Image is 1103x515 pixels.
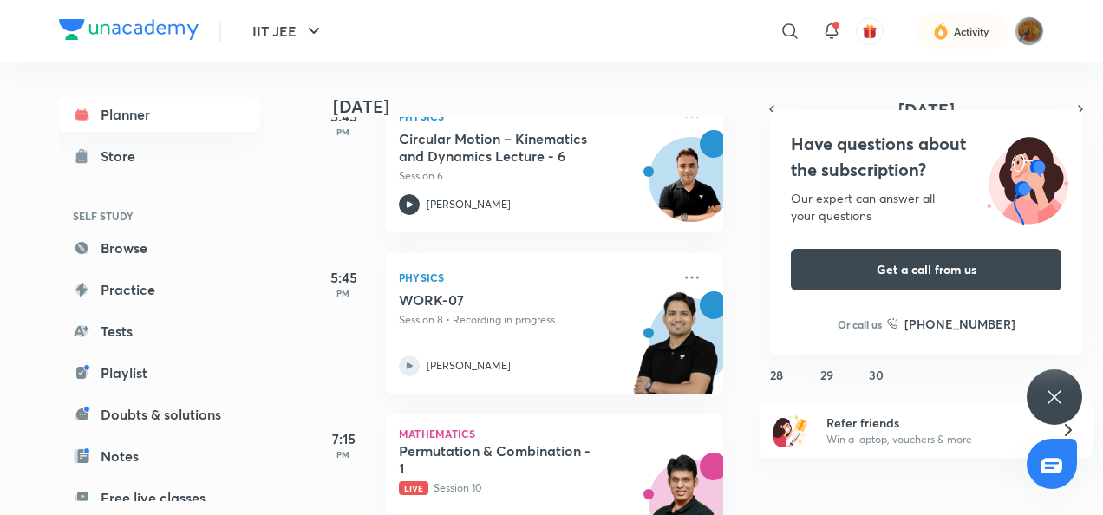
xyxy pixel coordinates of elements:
[59,231,260,265] a: Browse
[863,361,891,388] button: September 30, 2025
[763,316,791,343] button: September 21, 2025
[628,291,723,411] img: unacademy
[763,225,791,253] button: September 7, 2025
[59,480,260,515] a: Free live classes
[399,480,671,496] p: Session 10
[309,449,378,460] p: PM
[826,432,1040,447] p: Win a laptop, vouchers & more
[399,291,615,309] h5: WORK-07
[59,19,199,44] a: Company Logo
[309,288,378,298] p: PM
[898,98,955,121] span: [DATE]
[791,249,1061,290] button: Get a call from us
[101,146,146,166] div: Store
[770,367,783,383] abbr: September 28, 2025
[973,131,1082,225] img: ttu_illustration_new.svg
[59,355,260,390] a: Playlist
[933,21,949,42] img: activity
[333,96,741,117] h4: [DATE]
[791,131,1061,183] h4: Have questions about the subscription?
[399,168,671,184] p: Session 6
[838,316,882,332] p: Or call us
[791,190,1061,225] div: Our expert can answer all your questions
[869,367,884,383] abbr: September 30, 2025
[399,267,671,288] p: Physics
[399,312,671,328] p: Session 8 • Recording in progress
[763,361,791,388] button: September 28, 2025
[59,314,260,349] a: Tests
[309,428,378,449] h5: 7:15
[399,428,709,439] p: Mathematics
[309,127,378,137] p: PM
[1015,16,1044,46] img: Vartika tiwary uttarpradesh
[887,315,1015,333] a: [PHONE_NUMBER]
[427,197,511,212] p: [PERSON_NAME]
[59,272,260,307] a: Practice
[309,267,378,288] h5: 5:45
[59,201,260,231] h6: SELF STUDY
[773,413,808,447] img: referral
[862,23,878,39] img: avatar
[59,97,260,132] a: Planner
[399,130,615,165] h5: Circular Motion – Kinematics and Dynamics Lecture - 6
[59,439,260,473] a: Notes
[820,367,833,383] abbr: September 29, 2025
[59,139,260,173] a: Store
[763,271,791,298] button: September 14, 2025
[399,481,428,495] span: Live
[856,17,884,45] button: avatar
[59,397,260,432] a: Doubts & solutions
[784,97,1068,121] button: [DATE]
[813,361,840,388] button: September 29, 2025
[59,19,199,40] img: Company Logo
[904,315,1015,333] h6: [PHONE_NUMBER]
[649,147,733,230] img: Avatar
[427,358,511,374] p: [PERSON_NAME]
[242,14,335,49] button: IIT JEE
[826,414,1040,432] h6: Refer friends
[399,442,615,477] h5: Permutation & Combination - 1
